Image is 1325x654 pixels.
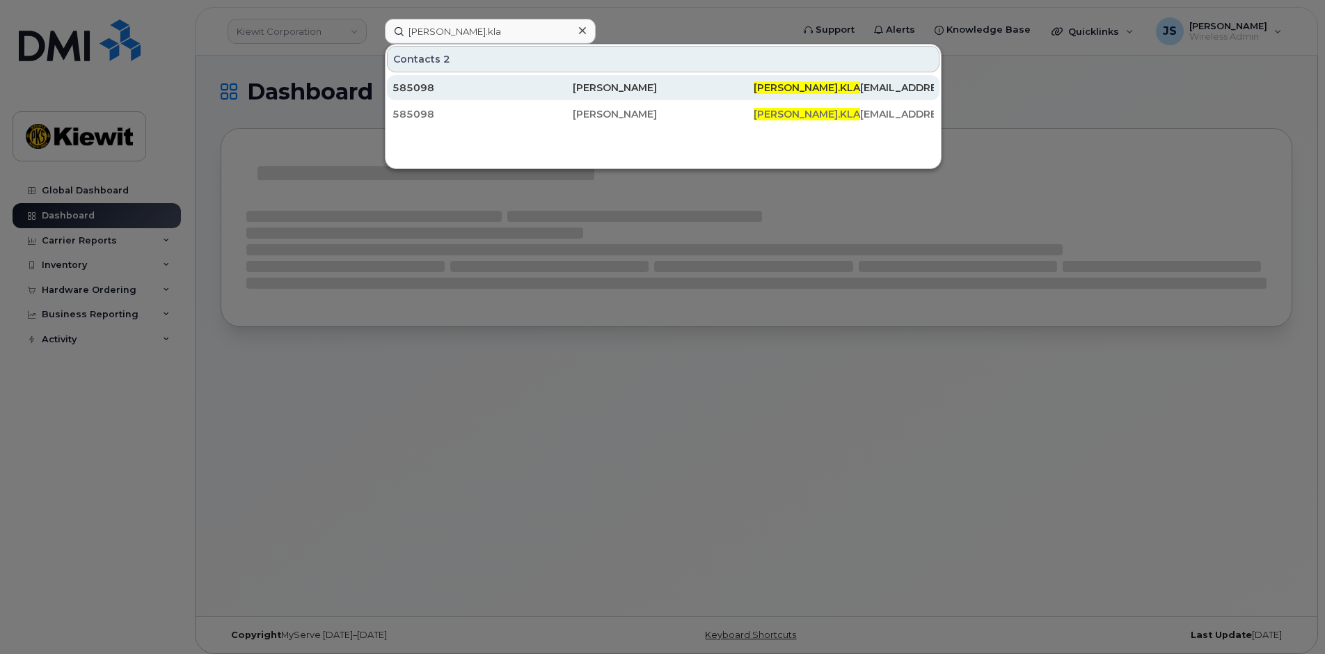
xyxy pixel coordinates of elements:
a: 585098[PERSON_NAME][PERSON_NAME].KLA[EMAIL_ADDRESS][PERSON_NAME][DOMAIN_NAME] [387,75,939,100]
div: 585098 [392,81,573,95]
iframe: Messenger Launcher [1264,593,1315,644]
div: [PERSON_NAME] [573,81,753,95]
div: [EMAIL_ADDRESS][PERSON_NAME][DOMAIN_NAME] [754,81,934,95]
div: [PERSON_NAME] [573,107,753,121]
span: [PERSON_NAME].KLA [754,108,860,120]
div: [EMAIL_ADDRESS][PERSON_NAME][DOMAIN_NAME] [754,107,934,121]
span: 2 [443,52,450,66]
span: [PERSON_NAME].KLA [754,81,860,94]
div: Contacts [387,46,939,72]
a: 585098[PERSON_NAME][PERSON_NAME].KLA[EMAIL_ADDRESS][PERSON_NAME][DOMAIN_NAME] [387,102,939,127]
div: 585098 [392,107,573,121]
